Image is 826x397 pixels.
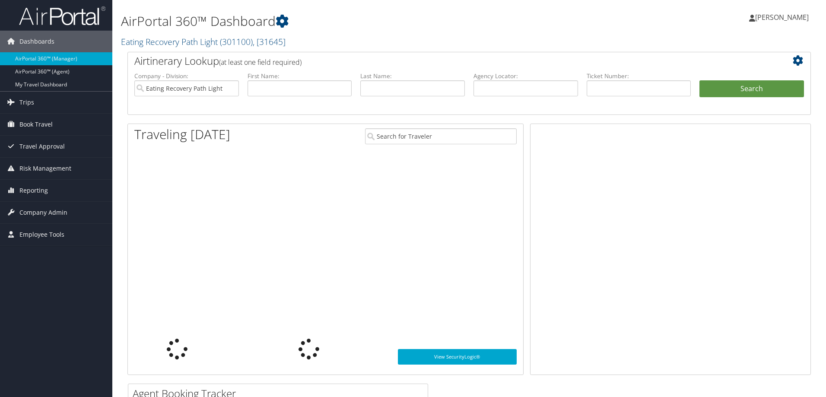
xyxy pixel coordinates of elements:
[19,92,34,113] span: Trips
[134,125,230,143] h1: Traveling [DATE]
[749,4,817,30] a: [PERSON_NAME]
[19,202,67,223] span: Company Admin
[755,13,809,22] span: [PERSON_NAME]
[219,57,302,67] span: (at least one field required)
[19,180,48,201] span: Reporting
[587,72,691,80] label: Ticket Number:
[360,72,465,80] label: Last Name:
[121,36,286,48] a: Eating Recovery Path Light
[19,158,71,179] span: Risk Management
[19,114,53,135] span: Book Travel
[134,72,239,80] label: Company - Division:
[253,36,286,48] span: , [ 31645 ]
[699,80,804,98] button: Search
[220,36,253,48] span: ( 301100 )
[19,31,54,52] span: Dashboards
[19,6,105,26] img: airportal-logo.png
[248,72,352,80] label: First Name:
[365,128,517,144] input: Search for Traveler
[473,72,578,80] label: Agency Locator:
[19,224,64,245] span: Employee Tools
[19,136,65,157] span: Travel Approval
[134,54,747,68] h2: Airtinerary Lookup
[398,349,517,365] a: View SecurityLogic®
[121,12,585,30] h1: AirPortal 360™ Dashboard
